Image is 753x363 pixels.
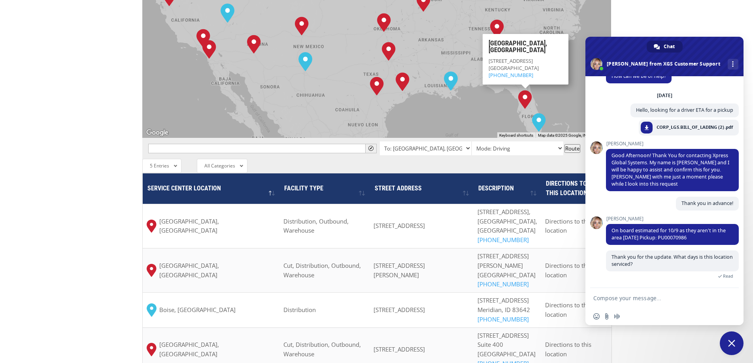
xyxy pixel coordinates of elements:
span: Cut, Distribution, Outbound, Warehouse [283,261,361,279]
textarea: Compose your message... [593,295,718,302]
th: Service center location : activate to sort column descending [143,173,279,204]
a: [PHONE_NUMBER] [477,280,529,288]
span: Send a file [604,313,610,320]
th: Facility Type : activate to sort column ascending [279,173,370,204]
span: CORP_LGS.BILL_OF_LADING (2).pdf [657,124,733,131]
h3: [GEOGRAPHIC_DATA], [GEOGRAPHIC_DATA] [488,39,562,57]
div: Chat [647,41,683,53]
a: Open this area in Google Maps (opens a new window) [144,128,170,138]
span: Meridian, ID 83642 [477,306,530,314]
div: New Orleans, LA [444,71,458,90]
img: xgs-icon-map-pin-red.svg [147,264,157,277]
button: Route [564,144,580,153]
span: [STREET_ADDRESS][PERSON_NAME] [374,261,425,279]
img: xgs-icon-map-pin-red.svg [147,343,157,356]
span: Directions to this location [546,180,587,197]
span: Description [478,184,514,192]
span: 5 Entries [150,162,169,169]
img: Google [144,128,170,138]
span: [GEOGRAPHIC_DATA], [GEOGRAPHIC_DATA] [159,340,276,359]
div: Las Vegas, NV [221,4,234,23]
div: Miami, FL [532,113,546,132]
span: [STREET_ADDRESS] [374,306,425,314]
span: [GEOGRAPHIC_DATA] [488,64,538,71]
div: Lakeland, FL [518,90,532,109]
span: Directions to this location [545,340,591,358]
div: Tunnel Hill, GA [490,19,504,38]
span: Close [559,37,565,42]
a: [PHONE_NUMBER] [477,236,529,244]
div: Albuquerque, NM [295,17,309,36]
div: Oklahoma City, OK [377,13,391,32]
div: Chino, CA [196,29,210,48]
p: [STREET_ADDRESS], [GEOGRAPHIC_DATA], [GEOGRAPHIC_DATA] [477,207,537,245]
button:  [365,144,377,153]
a: [PHONE_NUMBER] [488,71,533,79]
span: [STREET_ADDRESS] [488,57,532,64]
a: [PHONE_NUMBER] [477,315,529,323]
span: Read [723,273,733,279]
div: Close chat [720,331,744,355]
span: Map data ©2025 Google, INEGI [538,133,593,137]
span: [GEOGRAPHIC_DATA], [GEOGRAPHIC_DATA] [159,261,276,280]
span: [STREET_ADDRESS] [477,331,529,339]
span: Service center location [147,184,221,192]
span: [PERSON_NAME] [606,141,739,147]
span: [STREET_ADDRESS] [374,222,425,229]
img: xgs-icon-map-pin-red.svg [147,220,157,233]
span: [STREET_ADDRESS] [477,296,529,304]
div: [STREET_ADDRESS][PERSON_NAME] [477,252,537,271]
div: Houston, TX [396,72,410,91]
div: San Antonio, TX [370,77,384,96]
span: Audio message [614,313,620,320]
span: Chat [664,41,675,53]
div: Dallas, TX [382,42,396,61]
span: Distribution, Outbound, Warehouse [283,217,349,235]
span: [GEOGRAPHIC_DATA] [477,350,536,358]
th: Description : activate to sort column ascending [474,173,541,204]
span: Good Afternoon! Thank You for contacting Xpress Global Systems. My name is [PERSON_NAME] and I wi... [611,152,729,187]
span: Boise, [GEOGRAPHIC_DATA] [159,305,236,315]
span: All Categories [204,162,235,169]
span: Hello, looking for a driver ETA for a pickup [636,107,733,113]
span: Distribution [283,306,316,314]
button: Keyboard shortcuts [499,133,533,138]
span: Directions to this location [545,261,591,279]
span: Thank you in advance! [681,200,733,207]
div: Phoenix, AZ [247,35,261,54]
span: [STREET_ADDRESS] [374,345,425,353]
div: More channels [728,59,738,70]
span: Thank you for the update. What days is this location serviced? [611,254,733,267]
span: On board estimated for 10/9 as they aren't in the area [DATE] Pickup: PU00070986 [611,227,726,241]
span: Directions to this location [545,301,591,318]
span: Street Address [375,184,422,192]
span: Facility Type [284,184,323,192]
span: Directions to this location [545,217,591,235]
span: [PERSON_NAME] [606,216,739,222]
th: Street Address: activate to sort column ascending [370,173,473,204]
img: XGS_Icon_Map_Pin_Aqua.png [147,303,157,317]
div: El Paso, TX [298,52,312,71]
span:  [368,146,374,151]
span: Suite 400 [477,340,503,348]
div: Jacksonville, FL [519,67,533,86]
div: [DATE] [657,93,672,98]
div: [GEOGRAPHIC_DATA] [477,271,537,290]
span: How can we be of help? [611,73,666,79]
span: [GEOGRAPHIC_DATA], [GEOGRAPHIC_DATA] [159,217,276,236]
span: Cut, Distribution, Outbound, Warehouse [283,340,361,358]
span: Insert an emoji [593,313,600,320]
th: Directions to this location: activate to sort column ascending [541,173,611,204]
div: San Diego, CA [202,40,216,59]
